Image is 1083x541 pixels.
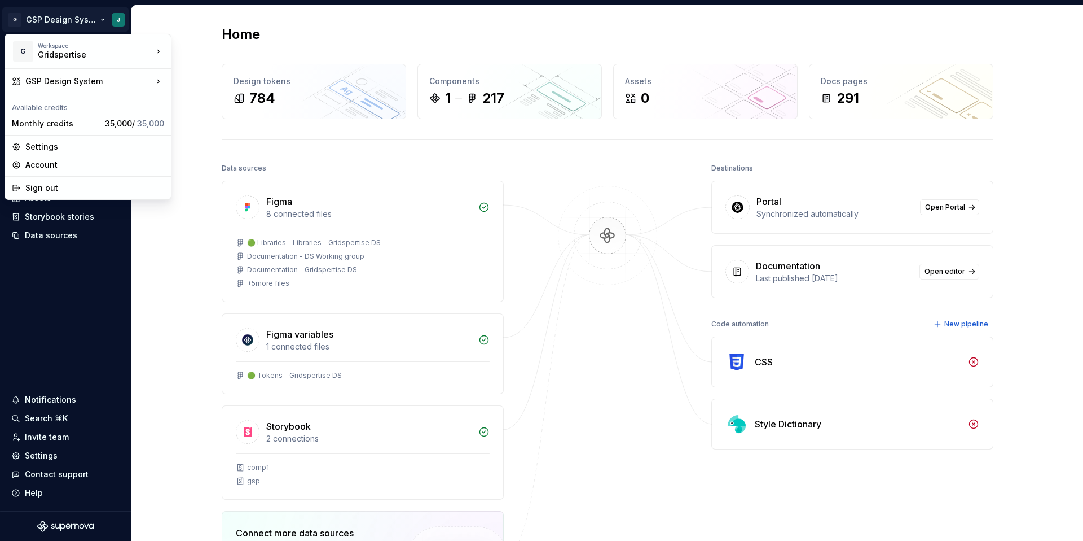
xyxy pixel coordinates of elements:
[13,41,33,62] div: G
[7,97,169,115] div: Available credits
[137,119,164,128] span: 35,000
[25,76,153,87] div: GSP Design System
[38,49,134,60] div: Gridspertise
[38,42,153,49] div: Workspace
[105,119,164,128] span: 35,000 /
[25,141,164,152] div: Settings
[12,118,100,129] div: Monthly credits
[25,159,164,171] div: Account
[25,182,164,194] div: Sign out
